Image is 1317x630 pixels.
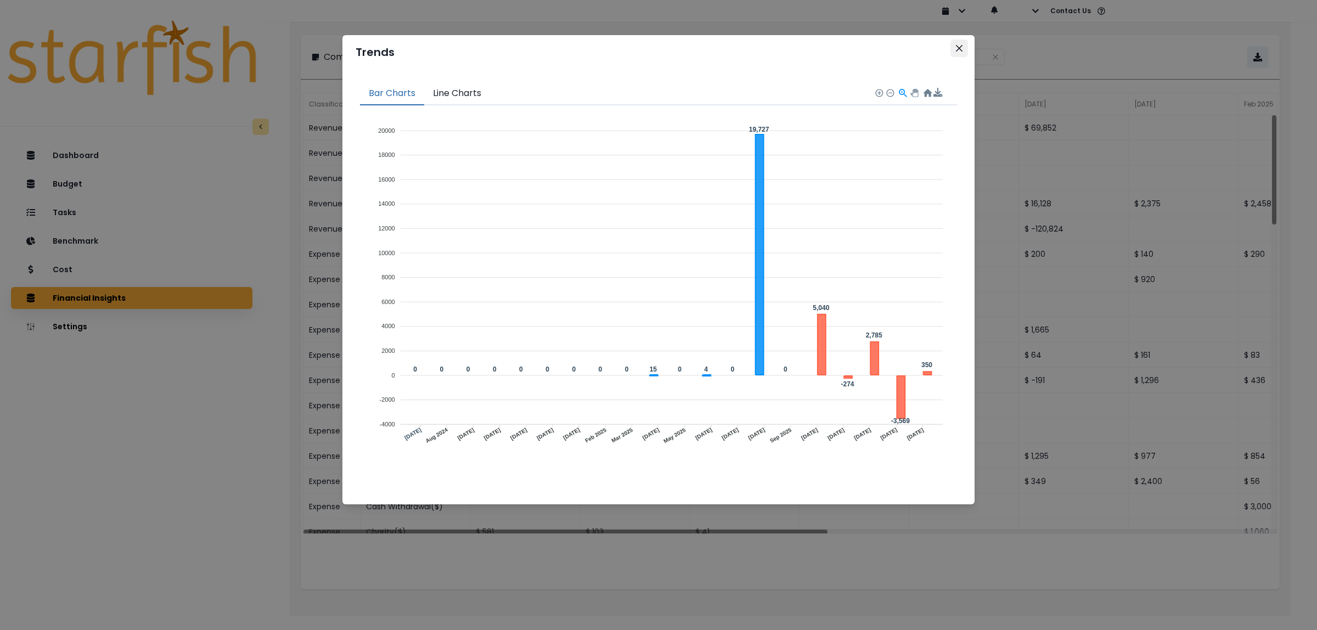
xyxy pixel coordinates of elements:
tspan: 4000 [381,323,395,329]
tspan: 2000 [381,347,395,354]
tspan: [DATE] [483,427,502,441]
tspan: 16000 [378,176,395,183]
tspan: [DATE] [879,426,898,441]
tspan: May 2025 [662,426,686,444]
tspan: -2000 [380,396,395,403]
tspan: [DATE] [536,427,554,441]
tspan: -4000 [380,421,395,428]
tspan: [DATE] [906,427,925,441]
tspan: [DATE] [562,426,581,441]
div: Panning [910,89,917,95]
div: Selection Zoom [898,88,907,97]
tspan: 18000 [378,151,395,158]
tspan: 14000 [378,200,395,207]
button: Line Charts [424,82,490,105]
button: Close [950,40,968,57]
tspan: [DATE] [403,426,422,441]
tspan: Mar 2025 [610,426,634,443]
header: Trends [342,35,975,69]
div: Reset Zoom [922,88,932,97]
tspan: [DATE] [509,427,528,441]
tspan: 20000 [378,127,395,134]
div: Zoom Out [886,88,893,96]
tspan: [DATE] [800,427,819,441]
tspan: [DATE] [694,426,713,441]
tspan: 10000 [378,250,395,256]
tspan: [DATE] [747,426,766,441]
tspan: [DATE] [826,427,845,441]
tspan: 8000 [381,274,395,280]
tspan: 12000 [378,225,395,232]
tspan: Feb 2025 [584,426,607,443]
tspan: [DATE] [457,427,475,441]
tspan: [DATE] [853,427,871,441]
button: Bar Charts [360,82,424,105]
tspan: Sep 2025 [769,426,792,443]
div: Menu [933,88,943,97]
tspan: [DATE] [641,426,660,441]
div: Zoom In [875,88,882,96]
tspan: 0 [392,372,395,379]
img: download-solid.76f27b67513bc6e4b1a02da61d3a2511.svg [933,88,943,97]
tspan: [DATE] [721,426,739,441]
tspan: 6000 [381,299,395,305]
tspan: Aug 2024 [425,426,449,444]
